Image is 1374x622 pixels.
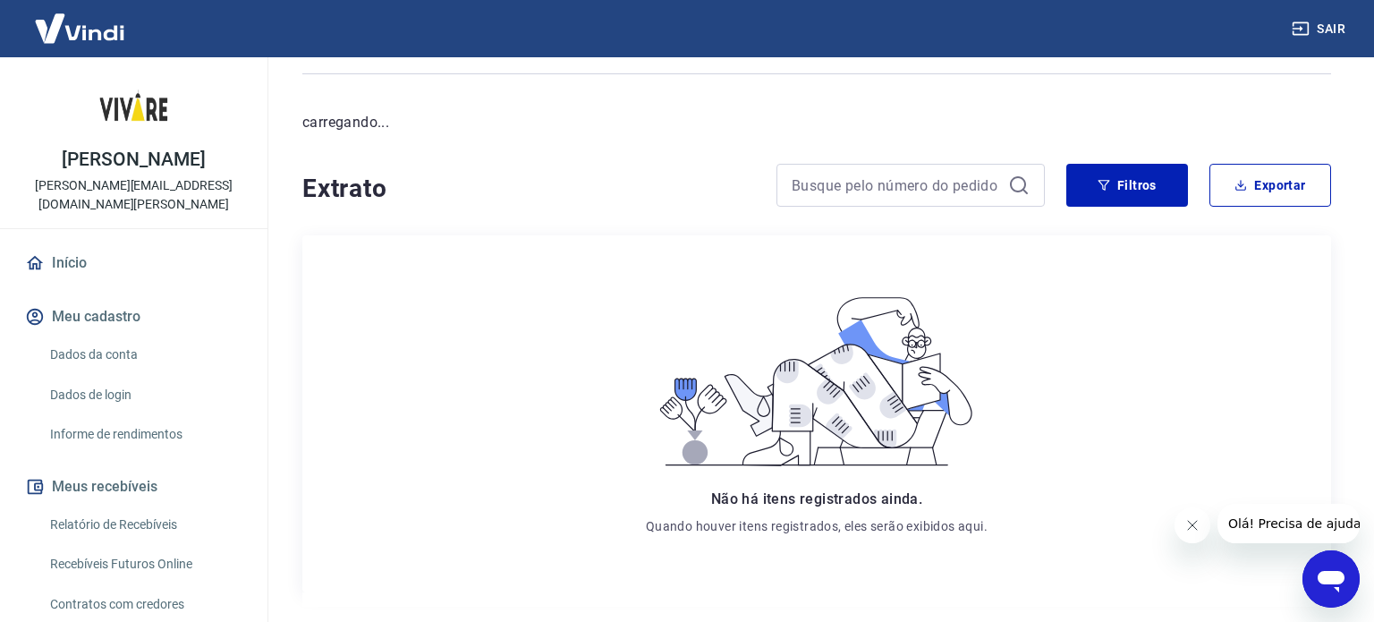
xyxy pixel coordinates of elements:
a: Relatório de Recebíveis [43,507,246,543]
a: Dados de login [43,377,246,413]
button: Exportar [1209,164,1331,207]
p: [PERSON_NAME][EMAIL_ADDRESS][DOMAIN_NAME][PERSON_NAME] [14,176,253,214]
span: Olá! Precisa de ajuda? [11,13,150,27]
iframe: Mensagem da empresa [1217,504,1360,543]
input: Busque pelo número do pedido [792,172,1001,199]
p: [PERSON_NAME] [62,150,205,169]
a: Recebíveis Futuros Online [43,546,246,583]
button: Sair [1288,13,1353,46]
h4: Extrato [302,171,755,207]
iframe: Fechar mensagem [1175,507,1210,543]
a: Informe de rendimentos [43,416,246,453]
button: Filtros [1066,164,1188,207]
button: Meu cadastro [21,297,246,337]
img: 027bae20-5286-4cb1-b74d-152125baf7d5.jpeg [98,72,170,143]
p: carregando... [302,112,1331,133]
iframe: Botão para abrir a janela de mensagens [1302,550,1360,608]
span: Não há itens registrados ainda. [711,490,922,507]
button: Meus recebíveis [21,467,246,507]
a: Dados da conta [43,337,246,373]
img: Vindi [21,1,138,55]
p: Quando houver itens registrados, eles serão exibidos aqui. [646,517,988,535]
a: Início [21,243,246,283]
